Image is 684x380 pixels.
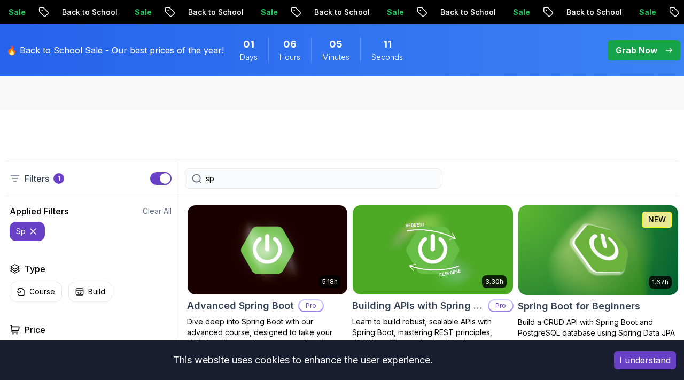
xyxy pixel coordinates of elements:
h2: Price [25,323,45,336]
span: 11 Seconds [383,37,392,52]
p: Sale [252,7,286,18]
div: This website uses cookies to enhance the user experience. [8,348,598,372]
span: 6 Hours [283,37,297,52]
h2: Building APIs with Spring Boot [352,298,483,313]
img: Spring Boot for Beginners card [518,205,678,295]
p: sp [16,226,26,237]
button: Course [10,282,62,302]
span: 5 Minutes [329,37,343,52]
p: 3.30h [485,277,503,286]
p: 1 [58,174,60,183]
a: Advanced Spring Boot card5.18hAdvanced Spring BootProDive deep into Spring Boot with our advanced... [187,205,348,348]
h2: Advanced Spring Boot [187,298,294,313]
button: sp [10,222,45,241]
h2: Applied Filters [10,205,68,218]
p: Back to School [53,7,126,18]
p: Dive deep into Spring Boot with our advanced course, designed to take your skills from intermedia... [187,316,348,348]
span: Hours [279,52,300,63]
p: Sale [126,7,160,18]
p: 🔥 Back to School Sale - Our best prices of the year! [6,44,224,57]
p: Back to School [432,7,504,18]
h2: Type [25,262,45,275]
a: Spring Boot for Beginners card1.67hNEWSpring Boot for BeginnersBuild a CRUD API with Spring Boot ... [518,205,679,349]
p: Back to School [180,7,252,18]
img: Building APIs with Spring Boot card [353,205,512,294]
p: 1.67h [652,278,669,286]
p: Sale [504,7,539,18]
p: Filters [25,172,49,185]
span: Days [240,52,258,63]
span: Seconds [371,52,403,63]
input: Search Java, React, Spring boot ... [206,173,434,184]
button: Accept cookies [614,351,676,369]
p: Course [29,286,55,297]
p: Learn to build robust, scalable APIs with Spring Boot, mastering REST principles, JSON handling, ... [352,316,513,359]
p: Build a CRUD API with Spring Boot and PostgreSQL database using Spring Data JPA and Spring AI [518,317,679,349]
p: Sale [631,7,665,18]
h2: Spring Boot for Beginners [518,299,640,314]
p: Back to School [306,7,378,18]
p: Build [88,286,105,297]
a: Building APIs with Spring Boot card3.30hBuilding APIs with Spring BootProLearn to build robust, s... [352,205,513,359]
button: Build [68,282,112,302]
p: 5.18h [322,277,338,286]
p: NEW [648,214,666,225]
p: Pro [299,300,323,311]
p: Grab Now [616,44,657,57]
span: Minutes [322,52,349,63]
span: 1 Days [243,37,254,52]
p: Pro [489,300,512,311]
p: Sale [378,7,413,18]
button: Clear All [143,206,172,216]
img: Advanced Spring Boot card [188,205,347,294]
p: Back to School [558,7,631,18]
